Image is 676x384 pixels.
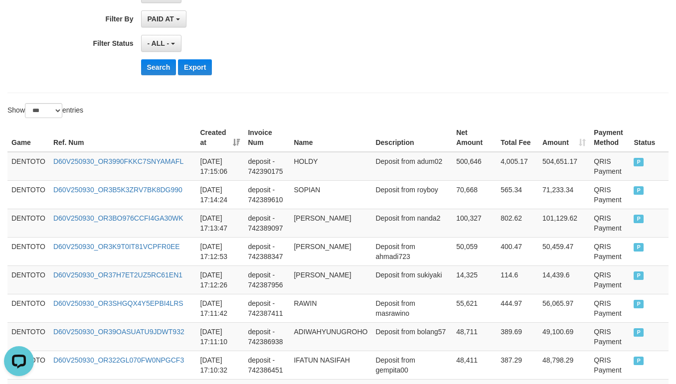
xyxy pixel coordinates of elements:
[371,265,452,294] td: Deposit from sukiyaki
[590,351,630,379] td: QRIS Payment
[290,237,371,265] td: [PERSON_NAME]
[141,35,181,52] button: - ALL -
[538,124,590,152] th: Amount: activate to sort column ascending
[290,124,371,152] th: Name
[371,209,452,237] td: Deposit from nanda2
[590,237,630,265] td: QRIS Payment
[538,294,590,322] td: 56,065.97
[590,124,630,152] th: Payment Method
[371,152,452,181] td: Deposit from adum02
[196,152,244,181] td: [DATE] 17:15:06
[244,209,290,237] td: deposit - 742389097
[290,351,371,379] td: IFATUN NASIFAH
[290,322,371,351] td: ADIWAHYUNUGROHO
[7,294,49,322] td: DENTOTO
[244,351,290,379] td: deposit - 742386451
[590,294,630,322] td: QRIS Payment
[590,152,630,181] td: QRIS Payment
[196,209,244,237] td: [DATE] 17:13:47
[53,299,183,307] a: D60V250930_OR3SHGQX4Y5EPBI4LRS
[7,152,49,181] td: DENTOTO
[590,180,630,209] td: QRIS Payment
[196,351,244,379] td: [DATE] 17:10:32
[634,271,644,280] span: PAID
[7,124,49,152] th: Game
[452,322,497,351] td: 48,711
[196,294,244,322] td: [DATE] 17:11:42
[7,322,49,351] td: DENTOTO
[634,158,644,166] span: PAID
[53,328,184,336] a: D60V250930_OR39OASUATU9JDWT932
[53,356,184,364] a: D60V250930_OR322GL070FW0NPGCF3
[7,180,49,209] td: DENTOTO
[371,322,452,351] td: Deposit from bolang57
[452,237,497,265] td: 50,059
[497,124,538,152] th: Total Fee
[196,265,244,294] td: [DATE] 17:12:26
[590,209,630,237] td: QRIS Payment
[371,237,452,265] td: Deposit from ahmadi723
[178,59,212,75] button: Export
[497,180,538,209] td: 565.34
[7,237,49,265] td: DENTOTO
[538,209,590,237] td: 101,129.62
[452,351,497,379] td: 48,411
[244,152,290,181] td: deposit - 742390175
[452,209,497,237] td: 100,327
[196,180,244,209] td: [DATE] 17:14:24
[53,243,180,251] a: D60V250930_OR3K9T0IT81VCPFR0EE
[590,322,630,351] td: QRIS Payment
[538,351,590,379] td: 48,798.29
[244,322,290,351] td: deposit - 742386938
[538,322,590,351] td: 49,100.69
[634,243,644,252] span: PAID
[497,237,538,265] td: 400.47
[196,124,244,152] th: Created at: activate to sort column ascending
[49,124,196,152] th: Ref. Num
[452,152,497,181] td: 500,646
[141,59,176,75] button: Search
[7,265,49,294] td: DENTOTO
[7,209,49,237] td: DENTOTO
[634,357,644,365] span: PAID
[497,265,538,294] td: 114.6
[538,180,590,209] td: 71,233.34
[497,322,538,351] td: 389.69
[634,328,644,337] span: PAID
[196,322,244,351] td: [DATE] 17:11:10
[141,10,186,27] button: PAID AT
[590,265,630,294] td: QRIS Payment
[634,300,644,308] span: PAID
[290,265,371,294] td: [PERSON_NAME]
[497,294,538,322] td: 444.97
[7,103,83,118] label: Show entries
[290,180,371,209] td: SOPIAN
[634,215,644,223] span: PAID
[244,180,290,209] td: deposit - 742389610
[538,237,590,265] td: 50,459.47
[452,124,497,152] th: Net Amount
[452,265,497,294] td: 14,325
[196,237,244,265] td: [DATE] 17:12:53
[148,39,169,47] span: - ALL -
[53,214,183,222] a: D60V250930_OR3BO976CCFI4GA30WK
[244,265,290,294] td: deposit - 742387956
[452,180,497,209] td: 70,668
[497,152,538,181] td: 4,005.17
[290,152,371,181] td: HOLDY
[538,152,590,181] td: 504,651.17
[53,271,182,279] a: D60V250930_OR37H7ET2UZ5RC61EN1
[371,351,452,379] td: Deposit from gempita00
[371,180,452,209] td: Deposit from royboy
[25,103,62,118] select: Showentries
[148,15,174,23] span: PAID AT
[371,294,452,322] td: Deposit from masrawino
[452,294,497,322] td: 55,621
[244,294,290,322] td: deposit - 742387411
[290,294,371,322] td: RAWIN
[497,209,538,237] td: 802.62
[290,209,371,237] td: [PERSON_NAME]
[244,124,290,152] th: Invoice Num
[634,186,644,195] span: PAID
[53,186,182,194] a: D60V250930_OR3B5K3ZRV7BK8DG990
